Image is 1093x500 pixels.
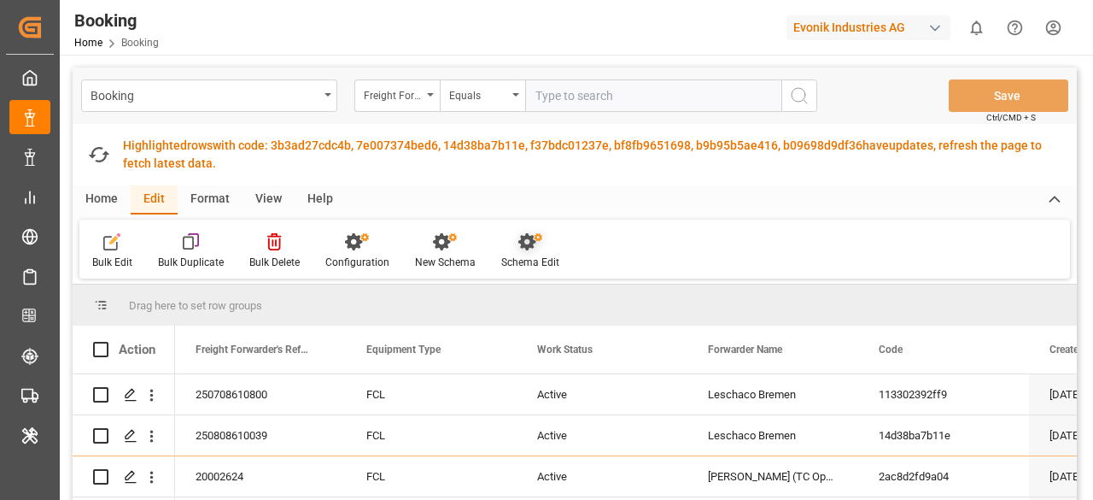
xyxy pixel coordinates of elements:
div: Help [295,185,346,215]
div: Press SPACE to select this row. [73,415,175,456]
div: Edit [131,185,178,215]
div: Freight Forwarder's Reference No. [364,84,422,103]
div: 20002624 [175,456,346,497]
div: Evonik Industries AG [786,15,950,40]
div: Active [517,415,687,456]
span: Forwarder Name [708,344,782,356]
button: Help Center [996,9,1034,47]
div: Equals [449,84,507,103]
div: Bulk Edit [92,255,132,270]
button: open menu [440,79,525,112]
div: Bulk Delete [249,255,300,270]
div: 250708610800 [175,374,346,415]
div: Press SPACE to select this row. [73,374,175,415]
div: View [243,185,295,215]
span: Ctrl/CMD + S [986,111,1036,124]
span: Code [879,344,903,356]
div: FCL [346,456,517,497]
span: have [862,138,889,152]
button: open menu [81,79,337,112]
div: Leschaco Bremen [687,415,858,456]
button: show 0 new notifications [957,9,996,47]
div: Format [178,185,243,215]
button: open menu [354,79,440,112]
div: 2ac8d2fd9a04 [858,456,1029,497]
div: Action [119,342,155,357]
div: Highlighted with code: 3b3ad27cdc4b, 7e007374bed6, 14d38ba7b11e, f37bdc01237e, bf8fb9651698, b9b9... [123,137,1051,173]
div: 113302392ff9 [858,374,1029,415]
div: FCL [346,415,517,456]
span: Freight Forwarder's Reference No. [196,344,310,356]
a: Home [74,37,102,49]
div: Configuration [325,255,389,270]
div: Press SPACE to select this row. [73,456,175,497]
div: 14d38ba7b11e [858,415,1029,456]
div: Booking [91,84,319,105]
span: rows [187,138,213,152]
div: FCL [346,374,517,415]
div: Active [517,374,687,415]
span: Equipment Type [366,344,441,356]
div: Home [73,185,131,215]
div: New Schema [415,255,476,270]
div: Active [517,456,687,497]
div: Bulk Duplicate [158,255,224,270]
button: Evonik Industries AG [786,11,957,44]
div: Booking [74,8,159,33]
span: Work Status [537,344,593,356]
span: Drag here to set row groups [129,299,262,312]
button: search button [781,79,817,112]
input: Type to search [525,79,781,112]
button: Save [949,79,1068,112]
div: 250808610039 [175,415,346,456]
div: Schema Edit [501,255,559,270]
div: [PERSON_NAME] (TC Operator) [687,456,858,497]
div: Leschaco Bremen [687,374,858,415]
